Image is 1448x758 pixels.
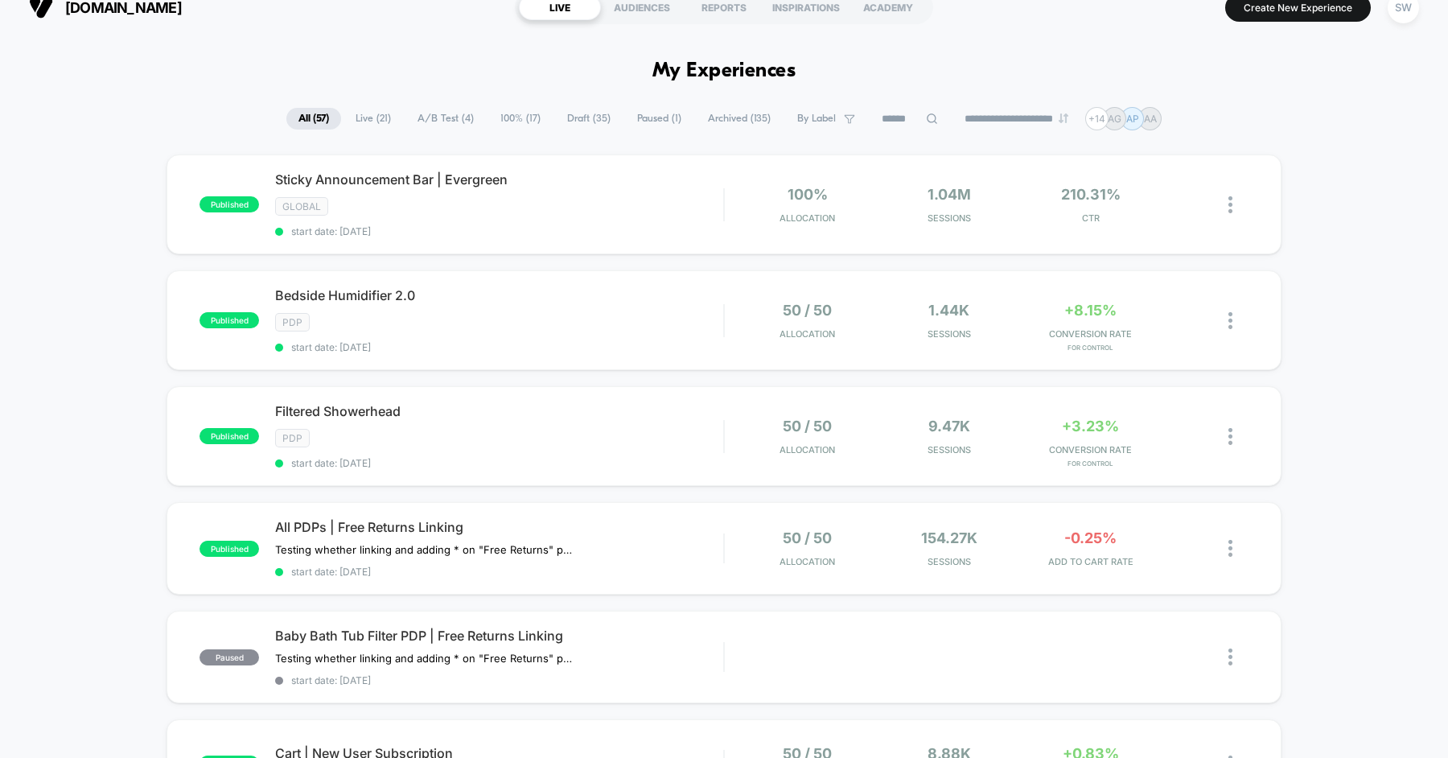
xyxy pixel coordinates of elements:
p: AG [1108,113,1121,125]
span: start date: [DATE] [275,674,723,686]
span: A/B Test ( 4 ) [405,108,486,130]
span: CONVERSION RATE [1024,444,1158,455]
span: Testing whether linking and adding * on "Free Returns" plays a role in ATC Rate & CVR [275,652,574,665]
span: 100% [788,186,828,203]
div: + 14 [1085,107,1109,130]
span: start date: [DATE] [275,457,723,469]
span: 50 / 50 [783,418,832,435]
span: CONVERSION RATE [1024,328,1158,340]
span: Sessions [882,556,1016,567]
span: Live ( 21 ) [343,108,403,130]
span: 1.44k [928,302,969,319]
span: PDP [275,429,310,447]
span: 1.04M [928,186,971,203]
span: Testing whether linking and adding * on "Free Returns" plays a role in ATC Rate & CVR [275,543,574,556]
img: end [1059,113,1068,123]
span: Sessions [882,444,1016,455]
span: Allocation [780,212,835,224]
span: paused [200,649,259,665]
span: GLOBAL [275,197,328,216]
span: CTR [1024,212,1158,224]
span: Allocation [780,444,835,455]
span: +8.15% [1064,302,1117,319]
img: close [1228,540,1232,557]
p: AA [1144,113,1157,125]
p: AP [1126,113,1139,125]
img: close [1228,312,1232,329]
span: start date: [DATE] [275,225,723,237]
img: close [1228,428,1232,445]
span: Draft ( 35 ) [555,108,623,130]
span: +3.23% [1062,418,1119,435]
span: ADD TO CART RATE [1024,556,1158,567]
span: All ( 57 ) [286,108,341,130]
span: Baby Bath Tub Filter PDP | Free Returns Linking [275,628,723,644]
span: 50 / 50 [783,529,832,546]
span: published [200,312,259,328]
span: Sessions [882,212,1016,224]
span: Allocation [780,556,835,567]
span: Sticky Announcement Bar | Evergreen [275,171,723,187]
span: Paused ( 1 ) [625,108,693,130]
span: Filtered Showerhead [275,403,723,419]
span: 210.31% [1061,186,1121,203]
span: Allocation [780,328,835,340]
img: close [1228,649,1232,665]
img: close [1228,196,1232,213]
span: PDP [275,313,310,332]
span: All PDPs | Free Returns Linking [275,519,723,535]
span: 9.47k [928,418,970,435]
span: 100% ( 17 ) [488,108,553,130]
span: published [200,541,259,557]
h1: My Experiences [652,60,796,83]
span: for Control [1024,459,1158,468]
span: published [200,196,259,212]
span: Archived ( 135 ) [696,108,783,130]
span: By Label [797,113,836,125]
span: start date: [DATE] [275,341,723,353]
span: Bedside Humidifier 2.0 [275,287,723,303]
span: Sessions [882,328,1016,340]
span: published [200,428,259,444]
span: 50 / 50 [783,302,832,319]
span: for Control [1024,344,1158,352]
span: start date: [DATE] [275,566,723,578]
span: 154.27k [921,529,977,546]
span: -0.25% [1064,529,1117,546]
